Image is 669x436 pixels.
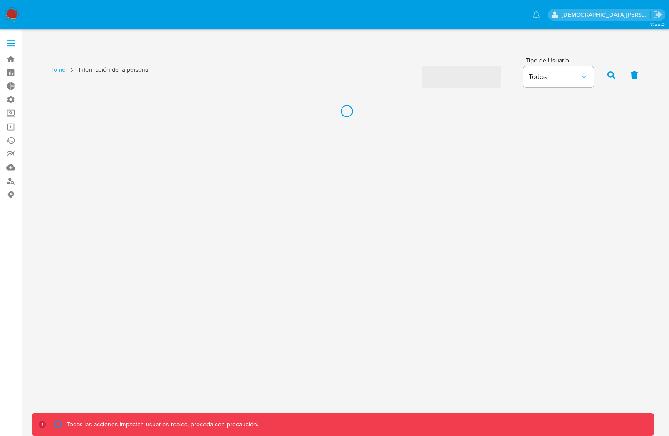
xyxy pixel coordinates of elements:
a: Salir [653,10,662,19]
button: Todos [523,66,594,87]
span: ‌ [422,66,501,88]
a: Notificaciones [533,11,540,18]
nav: List of pages [49,62,148,87]
span: Todos [529,73,580,81]
span: Tipo de Usuario [526,57,596,63]
p: jesus.vallezarante@mercadolibre.com.co [562,11,651,19]
span: Información de la persona [79,65,148,74]
a: Home [49,65,66,74]
p: Todas las acciones impactan usuarios reales, proceda con precaución. [65,420,258,429]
